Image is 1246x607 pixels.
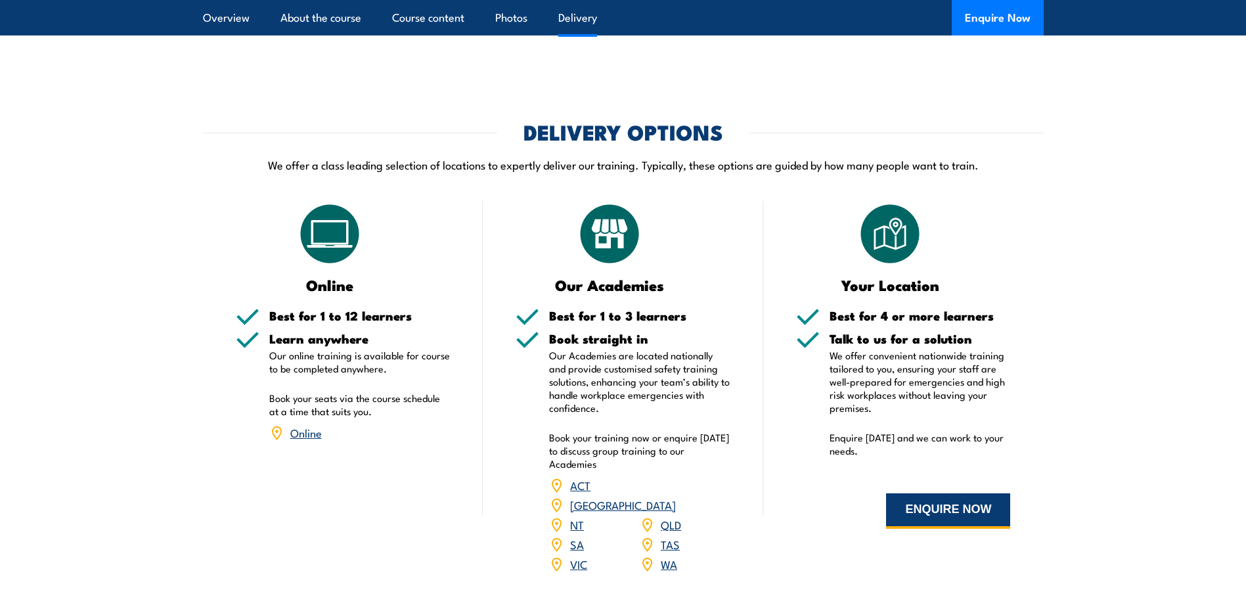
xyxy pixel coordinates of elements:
button: ENQUIRE NOW [886,493,1010,529]
a: TAS [661,536,680,552]
a: NT [570,516,584,532]
a: [GEOGRAPHIC_DATA] [570,497,676,512]
p: We offer a class leading selection of locations to expertly deliver our training. Typically, thes... [203,157,1044,172]
a: Online [290,424,322,440]
h3: Our Academies [516,277,704,292]
a: SA [570,536,584,552]
h5: Talk to us for a solution [830,332,1011,345]
h5: Best for 4 or more learners [830,309,1011,322]
p: Book your training now or enquire [DATE] to discuss group training to our Academies [549,431,730,470]
a: WA [661,556,677,572]
p: Enquire [DATE] and we can work to your needs. [830,431,1011,457]
p: Our online training is available for course to be completed anywhere. [269,349,451,375]
h5: Book straight in [549,332,730,345]
h5: Learn anywhere [269,332,451,345]
h3: Your Location [796,277,985,292]
a: QLD [661,516,681,532]
p: Our Academies are located nationally and provide customised safety training solutions, enhancing ... [549,349,730,415]
h5: Best for 1 to 12 learners [269,309,451,322]
p: We offer convenient nationwide training tailored to you, ensuring your staff are well-prepared fo... [830,349,1011,415]
h2: DELIVERY OPTIONS [523,122,723,141]
a: ACT [570,477,590,493]
h5: Best for 1 to 3 learners [549,309,730,322]
p: Book your seats via the course schedule at a time that suits you. [269,392,451,418]
h3: Online [236,277,424,292]
a: VIC [570,556,587,572]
